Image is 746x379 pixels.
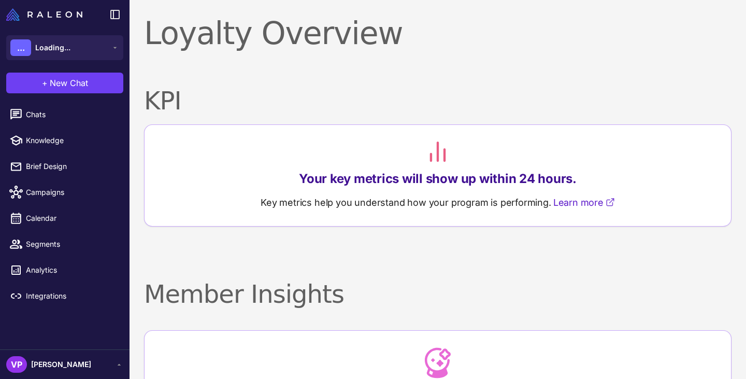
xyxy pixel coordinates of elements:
[26,238,117,250] span: Segments
[4,130,125,151] a: Knowledge
[4,233,125,255] a: Segments
[26,187,117,198] span: Campaigns
[553,195,615,209] a: Learn more
[35,42,70,53] span: Loading...
[4,156,125,177] a: Brief Design
[144,85,731,116] h2: KPI
[4,104,125,125] a: Chats
[26,109,117,120] span: Chats
[10,39,31,56] div: ...
[4,181,125,203] a: Campaigns
[26,213,117,224] span: Calendar
[6,73,123,93] button: +New Chat
[42,77,48,89] span: +
[6,8,82,21] img: Raleon Logo
[4,259,125,281] a: Analytics
[4,207,125,229] a: Calendar
[299,171,577,187] p: Your key metrics will show up within 24 hours.
[6,356,27,373] div: VP
[26,264,117,276] span: Analytics
[6,8,87,21] a: Raleon Logo
[31,359,91,370] span: [PERSON_NAME]
[144,15,731,52] h1: Loyalty Overview
[26,161,117,172] span: Brief Design
[26,135,117,146] span: Knowledge
[26,290,117,302] span: Integrations
[4,285,125,307] a: Integrations
[144,278,731,310] h2: Member Insights
[50,77,88,89] span: New Chat
[6,35,123,60] button: ...Loading...
[261,195,615,209] p: Key metrics help you understand how your program is performing.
